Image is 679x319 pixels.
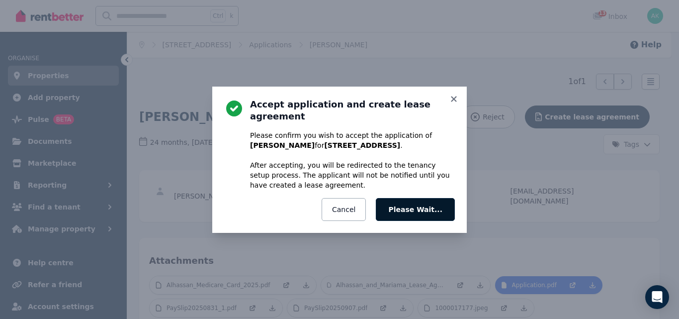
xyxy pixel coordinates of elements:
b: [PERSON_NAME] [250,141,315,149]
h3: Accept application and create lease agreement [250,99,455,122]
b: [STREET_ADDRESS] [324,141,400,149]
button: Please Wait... [376,198,455,221]
button: Cancel [322,198,366,221]
div: Open Intercom Messenger [645,285,669,309]
p: Please confirm you wish to accept the application of for . After accepting, you will be redirecte... [250,130,455,190]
